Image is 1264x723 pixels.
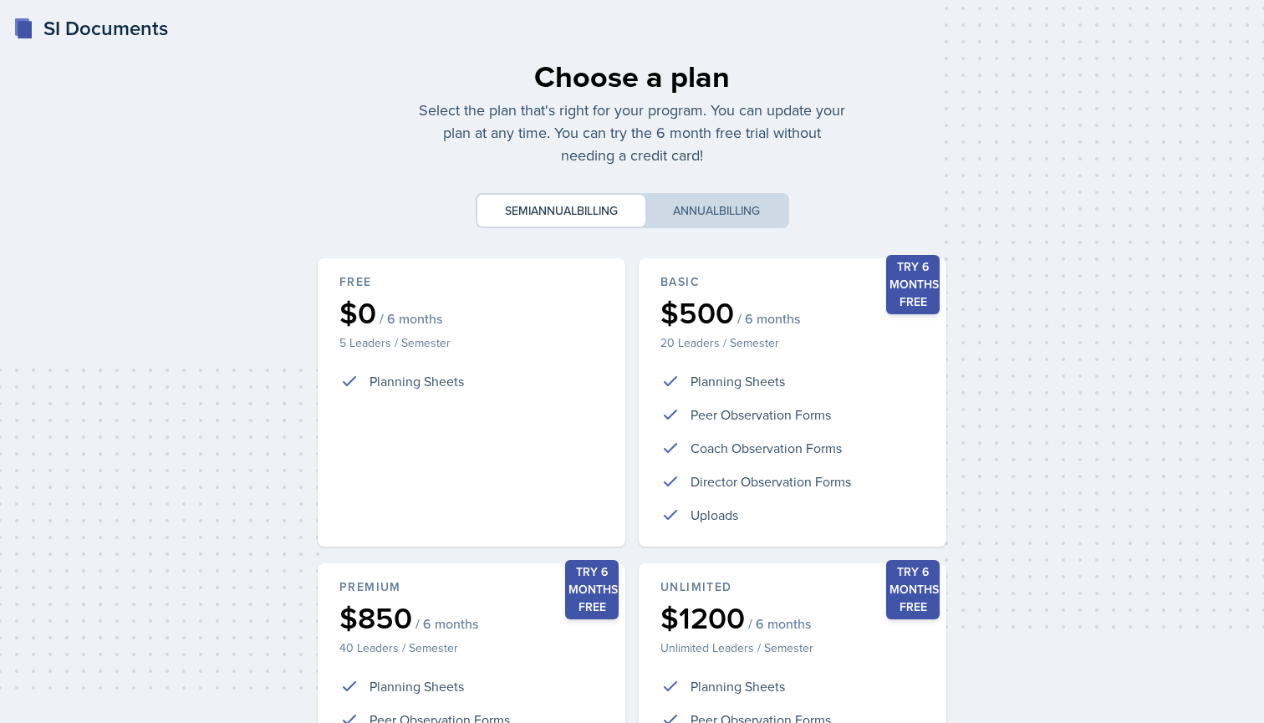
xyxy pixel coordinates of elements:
div: $850 [339,603,604,633]
p: 5 Leaders / Semester [339,334,604,351]
div: Try 6 months free [565,560,619,619]
p: Coach Observation Forms [691,438,842,458]
p: 40 Leaders / Semester [339,639,604,656]
span: / 6 months [415,615,478,632]
p: Peer Observation Forms [691,405,831,425]
p: Director Observation Forms [691,471,851,491]
a: SI Documents [13,13,168,43]
div: Choose a plan [418,53,846,99]
span: billing [577,202,618,219]
button: Semiannualbilling [477,195,645,227]
div: Try 6 months free [886,560,940,619]
span: / 6 months [748,615,811,632]
div: Try 6 months free [886,255,940,314]
div: Free [339,273,604,291]
div: Basic [660,273,925,291]
p: Select the plan that's right for your program. You can update your plan at any time. You can try ... [418,99,846,166]
p: Unlimited Leaders / Semester [660,639,925,656]
div: Unlimited [660,578,925,596]
div: Premium [339,578,604,596]
p: Planning Sheets [691,371,785,391]
span: / 6 months [737,310,800,327]
p: Planning Sheets [370,676,464,696]
p: Uploads [691,505,738,525]
div: $500 [660,298,925,328]
span: / 6 months [380,310,442,327]
p: 20 Leaders / Semester [660,334,925,351]
p: Planning Sheets [691,676,785,696]
div: $1200 [660,603,925,633]
div: $0 [339,298,604,328]
button: Annualbilling [645,195,787,227]
p: Planning Sheets [370,371,464,391]
span: billing [719,202,760,219]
